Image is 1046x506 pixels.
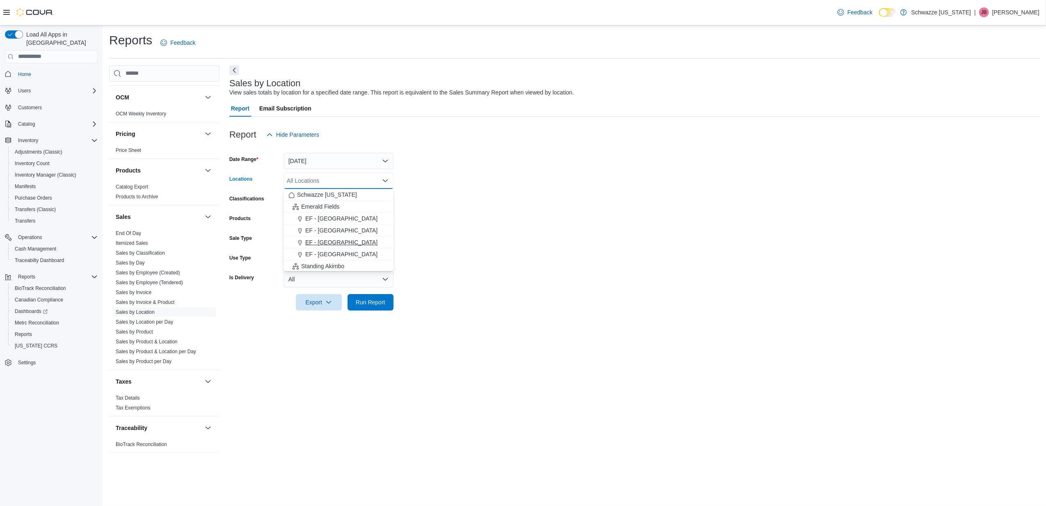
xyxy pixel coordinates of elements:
button: Users [2,85,101,97]
span: Operations [18,234,42,241]
button: Traceability [203,423,213,433]
span: Sales by Product & Location [116,338,178,345]
a: Tax Exemptions [116,405,151,411]
span: Transfers (Classic) [15,206,56,213]
div: Pricing [109,145,220,159]
button: Manifests [8,181,101,192]
span: Purchase Orders [11,193,98,203]
a: Sales by Location per Day [116,319,173,325]
button: [DATE] [284,153,394,169]
button: Emerald Fields [284,201,394,213]
span: End Of Day [116,230,141,237]
a: Purchase Orders [11,193,55,203]
span: Schwazze [US_STATE] [297,191,357,199]
span: Load All Apps in [GEOGRAPHIC_DATA] [23,30,98,47]
span: Manifests [15,183,36,190]
span: Products to Archive [116,193,158,200]
span: Transfers [11,216,98,226]
a: Reports [11,329,35,339]
span: Reports [11,329,98,339]
a: Manifests [11,182,39,191]
h3: Pricing [116,130,135,138]
a: Sales by Product & Location [116,339,178,345]
span: Sales by Classification [116,250,165,256]
div: OCM [109,109,220,122]
button: Sales [203,212,213,222]
button: Products [203,166,213,175]
h3: Traceability [116,424,147,432]
button: Products [116,166,201,175]
span: Catalog [15,119,98,129]
a: Transfers [11,216,39,226]
a: Sales by Product & Location per Day [116,349,196,354]
span: Transfers (Classic) [11,205,98,214]
a: Price Sheet [116,147,141,153]
span: Sales by Employee (Tendered) [116,279,183,286]
span: Inventory Count [11,159,98,168]
h3: Report [229,130,256,140]
input: Dark Mode [879,8,896,17]
span: Run Report [356,298,385,306]
button: Customers [2,101,101,113]
span: Traceabilty Dashboard [15,257,64,264]
span: EF - [GEOGRAPHIC_DATA] [305,238,378,246]
a: OCM Weekly Inventory [116,111,166,117]
a: Inventory Manager (Classic) [11,170,80,180]
label: Use Type [229,255,251,261]
span: Metrc Reconciliation [11,318,98,328]
span: Catalog Export [116,184,148,190]
span: EF - [GEOGRAPHIC_DATA] [305,214,378,223]
button: Schwazze [US_STATE] [284,189,394,201]
span: Dashboards [15,308,48,315]
a: Sales by Invoice & Product [116,299,174,305]
span: Canadian Compliance [11,295,98,305]
span: Tax Exemptions [116,405,151,411]
button: EF - [GEOGRAPHIC_DATA] [284,213,394,225]
span: Settings [18,359,36,366]
span: Sales by Invoice [116,289,151,296]
span: Home [18,71,31,78]
span: Tax Details [116,395,140,401]
h1: Reports [109,32,152,48]
span: Reports [15,331,32,338]
button: OCM [203,92,213,102]
button: OCM [116,93,201,101]
a: Transfers (Classic) [11,205,59,214]
button: EF - [GEOGRAPHIC_DATA] [284,237,394,248]
span: Users [15,86,98,96]
span: Inventory Count [15,160,50,167]
span: EF - [GEOGRAPHIC_DATA] [305,226,378,235]
a: Sales by Product [116,329,153,335]
a: Sales by Invoice [116,290,151,295]
span: Purchase Orders [15,195,52,201]
a: Tax Details [116,395,140,401]
label: Locations [229,176,253,182]
button: Inventory [2,135,101,146]
p: [PERSON_NAME] [992,7,1039,17]
p: Schwazze [US_STATE] [911,7,971,17]
span: Sales by Product [116,329,153,335]
label: Sale Type [229,235,252,241]
span: Reports [15,272,98,282]
span: Standing Akimbo [301,262,344,270]
img: Cova [16,8,53,16]
label: Products [229,215,251,222]
a: Home [15,69,34,79]
span: Export [301,294,337,310]
span: Feedback [847,8,872,16]
button: Inventory Count [8,158,101,169]
div: View sales totals by location for a specified date range. This report is equivalent to the Sales ... [229,88,574,97]
span: Itemized Sales [116,240,148,246]
button: Hide Parameters [263,126,323,143]
button: EF - [GEOGRAPHIC_DATA] [284,225,394,237]
button: Operations [2,232,101,243]
button: Settings [2,356,101,368]
span: Home [15,69,98,79]
span: EF - [GEOGRAPHIC_DATA] [305,250,378,258]
span: Dashboards [11,306,98,316]
span: Operations [15,232,98,242]
button: Next [229,65,239,75]
button: Standing Akimbo [284,260,394,272]
span: Settings [15,357,98,368]
h3: OCM [116,93,129,101]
